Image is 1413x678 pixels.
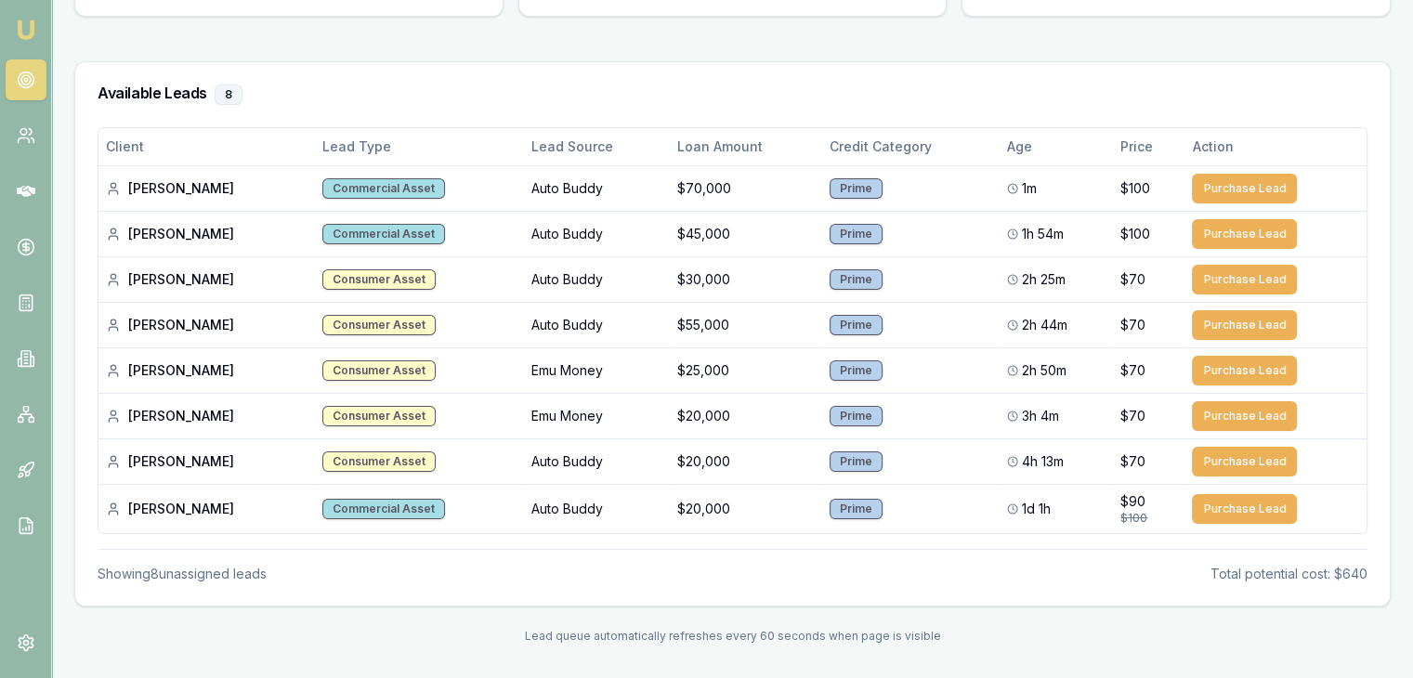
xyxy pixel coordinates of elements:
div: Prime [830,269,883,290]
button: Purchase Lead [1192,174,1297,203]
span: $70 [1120,316,1145,334]
div: Total potential cost: $640 [1210,565,1367,583]
td: Emu Money [524,347,671,393]
div: Consumer Asset [322,406,436,426]
span: $90 [1120,492,1145,511]
td: Auto Buddy [524,256,671,302]
th: Loan Amount [670,128,822,165]
div: Prime [830,499,883,519]
span: 1d 1h [1022,500,1051,518]
th: Price [1113,128,1184,165]
button: Purchase Lead [1192,447,1297,476]
span: 4h 13m [1022,452,1064,471]
div: Lead queue automatically refreshes every 60 seconds when page is visible [74,629,1391,644]
div: Commercial Asset [322,224,445,244]
button: Purchase Lead [1192,401,1297,431]
div: Prime [830,451,883,472]
td: Auto Buddy [524,211,671,256]
button: Purchase Lead [1192,265,1297,294]
div: [PERSON_NAME] [106,500,307,518]
td: $30,000 [670,256,822,302]
td: $70,000 [670,165,822,211]
div: Consumer Asset [322,451,436,472]
span: 2h 25m [1022,270,1066,289]
td: $20,000 [670,484,822,533]
div: Showing 8 unassigned lead s [98,565,267,583]
div: Consumer Asset [322,269,436,290]
td: $25,000 [670,347,822,393]
div: Consumer Asset [322,315,436,335]
th: Age [1000,128,1114,165]
button: Purchase Lead [1192,494,1297,524]
div: Consumer Asset [322,360,436,381]
td: $20,000 [670,438,822,484]
div: Prime [830,224,883,244]
h3: Available Leads [98,85,1367,105]
span: $70 [1120,452,1145,471]
span: 1h 54m [1022,225,1064,243]
td: Auto Buddy [524,484,671,533]
img: emu-icon-u.png [15,19,37,41]
th: Action [1184,128,1367,165]
td: $45,000 [670,211,822,256]
div: Commercial Asset [322,499,445,519]
div: [PERSON_NAME] [106,316,307,334]
div: 8 [215,85,242,105]
div: [PERSON_NAME] [106,179,307,198]
td: Auto Buddy [524,165,671,211]
div: Prime [830,360,883,381]
span: 3h 4m [1022,407,1059,425]
span: 2h 44m [1022,316,1067,334]
div: $100 [1120,511,1177,526]
div: [PERSON_NAME] [106,361,307,380]
div: [PERSON_NAME] [106,270,307,289]
span: 2h 50m [1022,361,1066,380]
div: [PERSON_NAME] [106,225,307,243]
span: 1m [1022,179,1037,198]
span: $70 [1120,407,1145,425]
span: $70 [1120,270,1145,289]
td: Auto Buddy [524,438,671,484]
td: $55,000 [670,302,822,347]
button: Purchase Lead [1192,310,1297,340]
div: Commercial Asset [322,178,445,199]
td: Emu Money [524,393,671,438]
th: Credit Category [822,128,1000,165]
span: $100 [1120,179,1150,198]
div: [PERSON_NAME] [106,407,307,425]
button: Purchase Lead [1192,219,1297,249]
button: Purchase Lead [1192,356,1297,385]
div: Prime [830,406,883,426]
span: $70 [1120,361,1145,380]
th: Lead Type [315,128,523,165]
div: Prime [830,315,883,335]
div: Prime [830,178,883,199]
div: [PERSON_NAME] [106,452,307,471]
th: Lead Source [524,128,671,165]
th: Client [98,128,315,165]
td: $20,000 [670,393,822,438]
td: Auto Buddy [524,302,671,347]
span: $100 [1120,225,1150,243]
